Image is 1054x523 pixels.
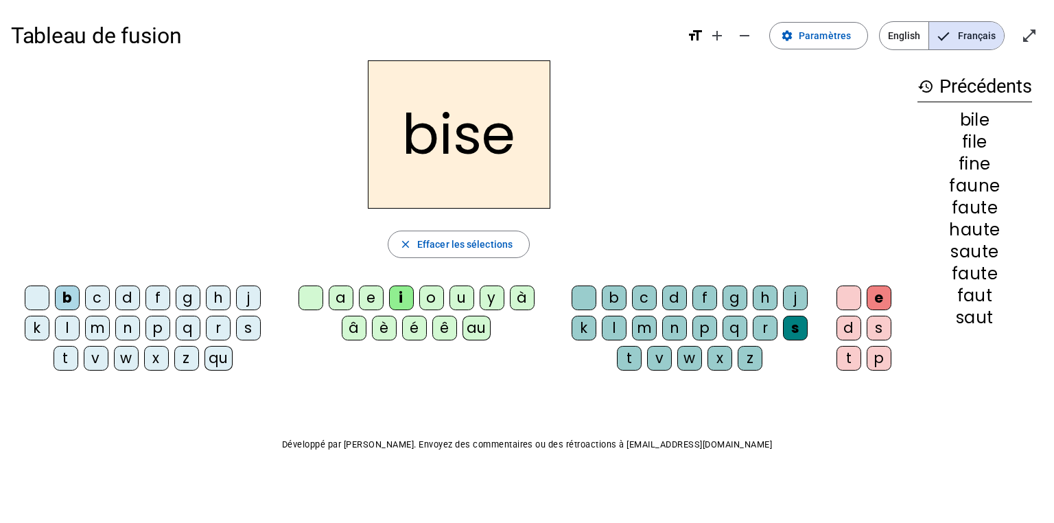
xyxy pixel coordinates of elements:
mat-icon: open_in_full [1021,27,1038,44]
div: r [206,316,231,340]
button: Entrer en plein écran [1016,22,1043,49]
div: x [707,346,732,371]
div: t [836,346,861,371]
div: file [917,134,1032,150]
div: ê [432,316,457,340]
div: o [419,286,444,310]
div: h [206,286,231,310]
div: fine [917,156,1032,172]
div: r [753,316,777,340]
div: v [647,346,672,371]
h3: Précédents [917,71,1032,102]
div: f [692,286,717,310]
div: e [867,286,891,310]
span: Paramètres [799,27,851,44]
div: faute [917,200,1032,216]
div: bile [917,112,1032,128]
button: Paramètres [769,22,868,49]
div: x [144,346,169,371]
div: p [692,316,717,340]
h2: bise [368,60,550,209]
span: Français [929,22,1004,49]
button: Diminuer la taille de la police [731,22,758,49]
div: n [115,316,140,340]
mat-icon: format_size [687,27,703,44]
div: au [462,316,491,340]
div: saute [917,244,1032,260]
div: saut [917,310,1032,326]
div: faune [917,178,1032,194]
div: l [55,316,80,340]
div: l [602,316,626,340]
h1: Tableau de fusion [11,14,676,58]
span: English [880,22,928,49]
mat-button-toggle-group: Language selection [879,21,1005,50]
p: Développé par [PERSON_NAME]. Envoyez des commentaires ou des rétroactions à [EMAIL_ADDRESS][DOMAI... [11,437,1043,453]
div: y [480,286,504,310]
div: w [677,346,702,371]
div: a [329,286,353,310]
div: z [174,346,199,371]
div: q [176,316,200,340]
div: b [55,286,80,310]
button: Augmenter la taille de la police [703,22,731,49]
div: c [85,286,110,310]
div: j [783,286,808,310]
div: u [449,286,474,310]
div: m [85,316,110,340]
mat-icon: history [917,78,934,95]
div: s [867,316,891,340]
div: qu [204,346,233,371]
div: b [602,286,626,310]
mat-icon: settings [781,30,793,42]
div: p [867,346,891,371]
div: n [662,316,687,340]
div: z [738,346,762,371]
div: è [372,316,397,340]
div: k [572,316,596,340]
div: faut [917,288,1032,304]
div: s [783,316,808,340]
mat-icon: remove [736,27,753,44]
div: k [25,316,49,340]
div: j [236,286,261,310]
div: haute [917,222,1032,238]
div: f [145,286,170,310]
button: Effacer les sélections [388,231,530,258]
div: d [836,316,861,340]
div: faute [917,266,1032,282]
div: m [632,316,657,340]
div: c [632,286,657,310]
div: é [402,316,427,340]
div: i [389,286,414,310]
div: w [114,346,139,371]
div: t [54,346,78,371]
div: q [723,316,747,340]
mat-icon: close [399,238,412,251]
div: g [723,286,747,310]
div: v [84,346,108,371]
div: h [753,286,777,310]
div: d [662,286,687,310]
div: d [115,286,140,310]
div: à [510,286,535,310]
div: g [176,286,200,310]
div: t [617,346,642,371]
mat-icon: add [709,27,725,44]
div: e [359,286,384,310]
div: p [145,316,170,340]
div: s [236,316,261,340]
div: â [342,316,366,340]
span: Effacer les sélections [417,236,513,253]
